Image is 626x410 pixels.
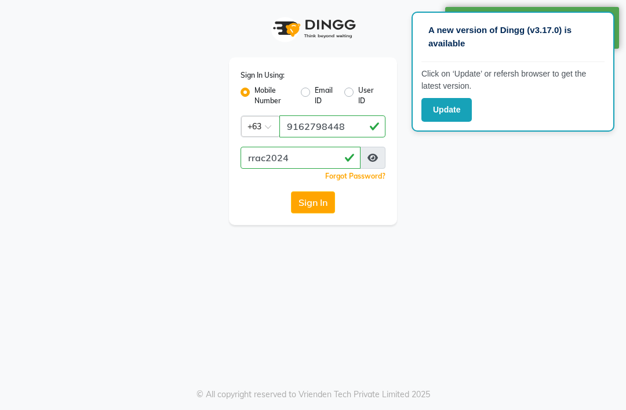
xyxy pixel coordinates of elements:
[241,147,361,169] input: Username
[279,115,385,137] input: Username
[267,12,359,46] img: logo1.svg
[254,85,292,106] label: Mobile Number
[421,98,472,122] button: Update
[428,24,598,50] p: A new version of Dingg (v3.17.0) is available
[291,191,335,213] button: Sign In
[358,85,376,106] label: User ID
[241,70,285,81] label: Sign In Using:
[325,172,385,180] a: Forgot Password?
[315,85,334,106] label: Email ID
[421,68,605,92] p: Click on ‘Update’ or refersh browser to get the latest version.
